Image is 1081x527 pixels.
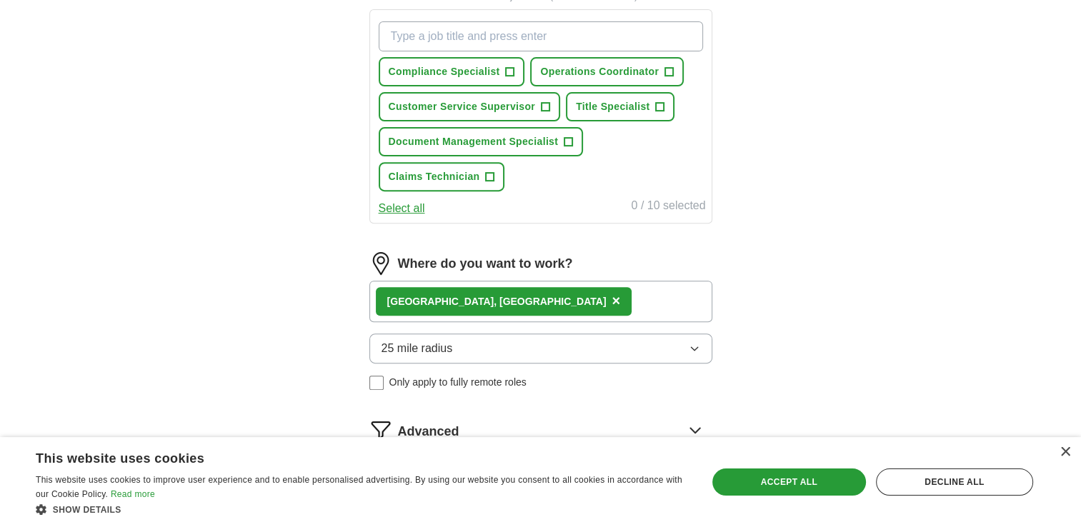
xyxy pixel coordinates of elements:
[576,99,649,114] span: Title Specialist
[389,99,536,114] span: Customer Service Supervisor
[36,475,682,499] span: This website uses cookies to improve user experience and to enable personalised advertising. By u...
[530,57,684,86] button: Operations Coordinator
[398,254,573,273] label: Where do you want to work?
[111,489,155,499] a: Read more, opens a new window
[612,293,620,308] span: ×
[876,468,1033,496] div: Decline all
[36,502,687,516] div: Show details
[389,169,480,184] span: Claims Technician
[379,21,703,51] input: Type a job title and press enter
[379,200,425,217] button: Select all
[379,57,525,86] button: Compliance Specialist
[36,446,652,467] div: This website uses cookies
[387,296,494,307] strong: [GEOGRAPHIC_DATA]
[379,92,561,121] button: Customer Service Supervisor
[389,375,527,390] span: Only apply to fully remote roles
[369,333,712,363] button: 25 mile radius
[387,294,607,309] div: , [GEOGRAPHIC_DATA]
[398,422,459,441] span: Advanced
[379,162,505,191] button: Claims Technician
[1060,447,1070,458] div: Close
[712,468,866,496] div: Accept all
[389,134,559,149] span: Document Management Specialist
[369,418,392,441] img: filter
[612,291,620,312] button: ×
[389,64,500,79] span: Compliance Specialist
[540,64,659,79] span: Operations Coordinator
[53,505,121,515] span: Show details
[382,340,453,357] span: 25 mile radius
[379,127,584,156] button: Document Management Specialist
[566,92,674,121] button: Title Specialist
[631,197,705,217] div: 0 / 10 selected
[369,376,384,390] input: Only apply to fully remote roles
[369,252,392,275] img: location.png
